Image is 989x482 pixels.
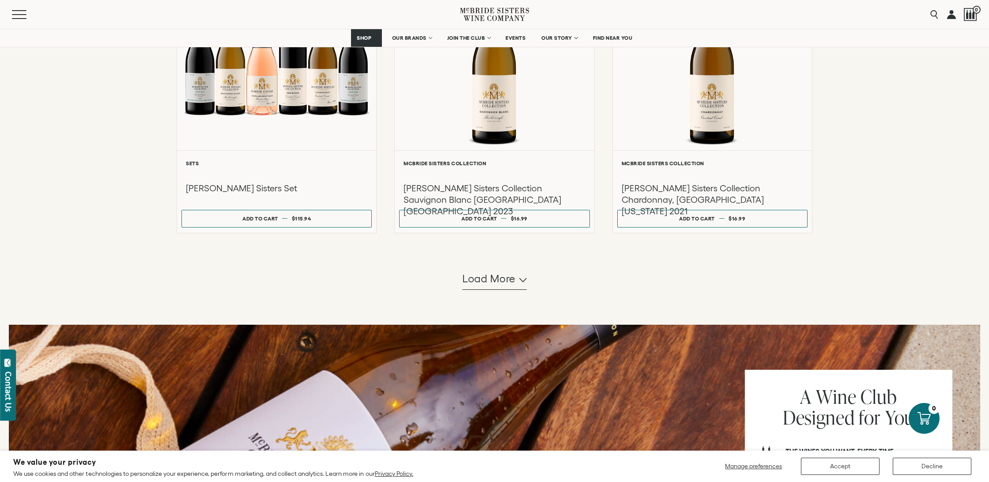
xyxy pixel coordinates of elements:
button: Manage preferences [720,458,788,475]
h6: McBride Sisters Collection [404,160,585,166]
span: Designed [783,404,855,430]
span: 0 [973,6,981,14]
div: Add to cart [461,212,497,225]
span: OUR BRANDS [392,35,427,41]
p: Select your preferences upon joining and/or customize each shipment to your liking. [785,447,940,476]
span: for [859,404,881,430]
span: $16.99 [729,216,745,221]
strong: The wines you want, every time. [785,448,895,455]
button: Add to cart $115.94 [181,210,372,228]
a: Privacy Policy. [375,470,413,477]
a: SHOP [351,29,382,47]
span: You [885,404,915,430]
a: FIND NEAR YOU [587,29,638,47]
button: Add to cart $16.99 [617,210,808,228]
button: Accept [801,458,880,475]
a: EVENTS [500,29,531,47]
span: Club [861,383,897,410]
span: FIND NEAR YOU [593,35,633,41]
button: Load more [462,269,527,290]
a: OUR BRANDS [386,29,437,47]
div: Add to cart [679,212,715,225]
span: OUR STORY [541,35,572,41]
span: EVENTS [506,35,525,41]
button: Add to cart $16.99 [399,210,589,228]
span: Wine [816,383,856,410]
h3: [PERSON_NAME] Sisters Set [186,182,367,194]
div: Add to cart [242,212,278,225]
a: OUR STORY [536,29,583,47]
button: Decline [893,458,971,475]
h3: [PERSON_NAME] Sisters Collection Sauvignon Blanc [GEOGRAPHIC_DATA] [GEOGRAPHIC_DATA] 2023 [404,182,585,217]
h3: [PERSON_NAME] Sisters Collection Chardonnay, [GEOGRAPHIC_DATA][US_STATE] 2021 [622,182,803,217]
div: Contact Us [4,372,13,412]
span: $115.94 [292,216,311,221]
h6: McBride Sisters Collection [622,160,803,166]
span: Manage preferences [725,463,782,470]
span: JOIN THE CLUB [447,35,485,41]
span: Load more [462,271,516,286]
span: SHOP [357,35,372,41]
button: Mobile Menu Trigger [12,10,44,19]
a: JOIN THE CLUB [442,29,496,47]
h2: We value your privacy [13,459,413,466]
p: We use cookies and other technologies to personalize your experience, perform marketing, and coll... [13,470,413,478]
span: $16.99 [511,216,528,221]
div: 0 [929,403,940,414]
h6: Sets [186,160,367,166]
span: A [800,383,812,410]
